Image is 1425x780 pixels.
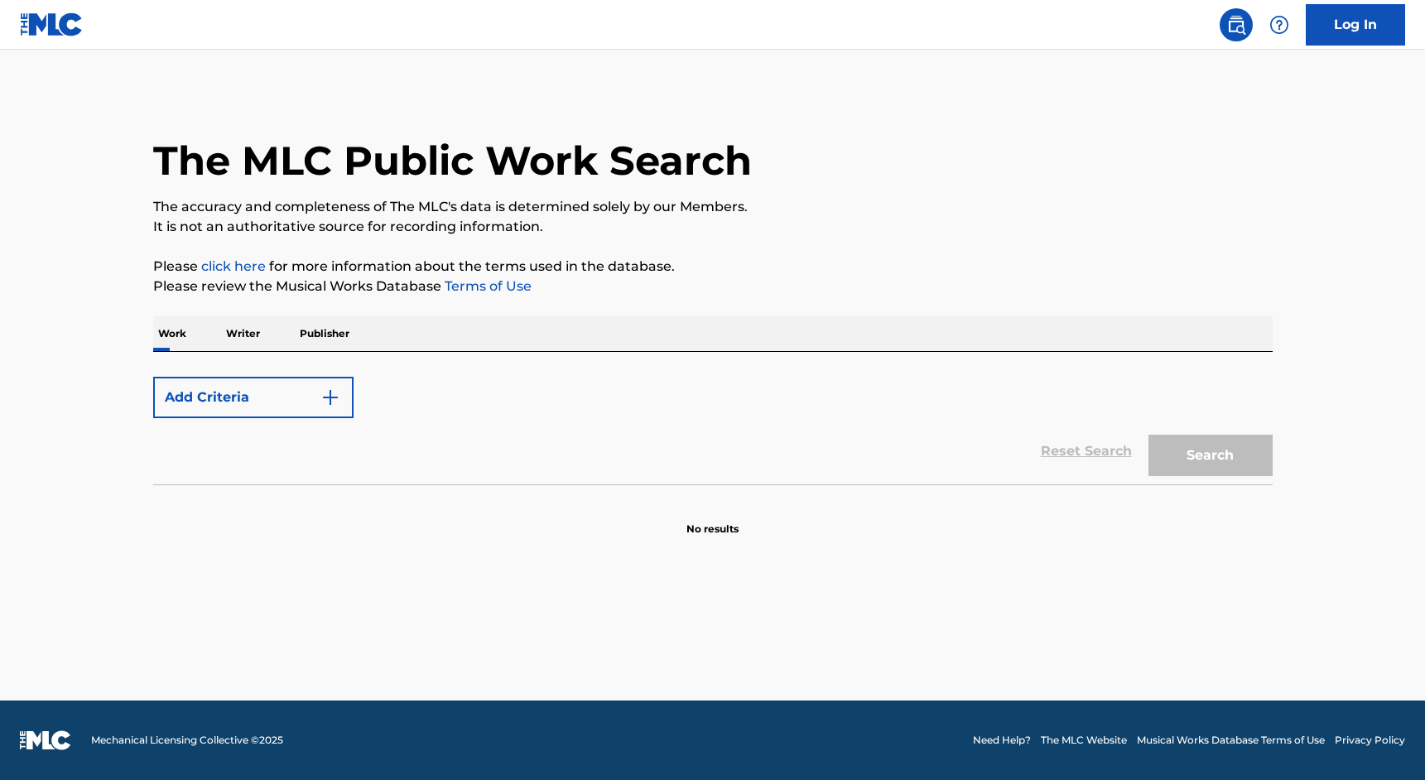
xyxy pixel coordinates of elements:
span: Mechanical Licensing Collective © 2025 [91,733,283,748]
a: Privacy Policy [1335,733,1405,748]
p: The accuracy and completeness of The MLC's data is determined solely by our Members. [153,197,1273,217]
p: No results [686,502,739,537]
div: Help [1263,8,1296,41]
img: search [1226,15,1246,35]
a: Public Search [1220,8,1253,41]
p: Please for more information about the terms used in the database. [153,257,1273,277]
a: click here [201,258,266,274]
h1: The MLC Public Work Search [153,136,752,185]
button: Add Criteria [153,377,354,418]
a: Need Help? [973,733,1031,748]
a: Log In [1306,4,1405,46]
img: 9d2ae6d4665cec9f34b9.svg [320,388,340,407]
a: Musical Works Database Terms of Use [1137,733,1325,748]
a: Terms of Use [441,278,532,294]
a: The MLC Website [1041,733,1127,748]
p: It is not an authoritative source for recording information. [153,217,1273,237]
img: help [1269,15,1289,35]
img: MLC Logo [20,12,84,36]
p: Please review the Musical Works Database [153,277,1273,296]
img: logo [20,730,71,750]
p: Publisher [295,316,354,351]
p: Writer [221,316,265,351]
p: Work [153,316,191,351]
form: Search Form [153,368,1273,484]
